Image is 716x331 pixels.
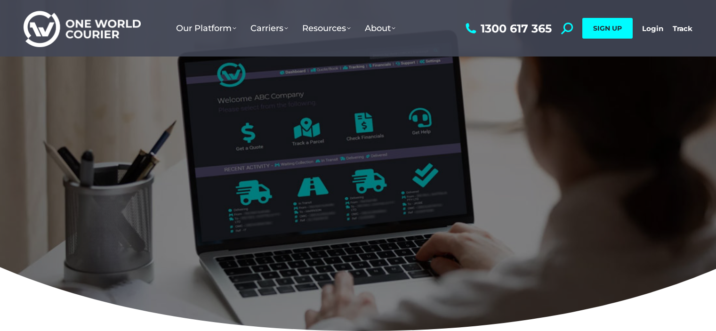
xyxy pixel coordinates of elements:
a: Login [642,24,663,33]
a: Track [673,24,692,33]
span: About [365,23,395,33]
a: About [358,14,402,43]
span: Our Platform [176,23,236,33]
img: One World Courier [24,9,141,48]
a: SIGN UP [582,18,633,39]
span: SIGN UP [593,24,622,32]
span: Resources [302,23,351,33]
a: Our Platform [169,14,243,43]
a: Carriers [243,14,295,43]
a: Resources [295,14,358,43]
span: Carriers [250,23,288,33]
a: 1300 617 365 [463,23,552,34]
